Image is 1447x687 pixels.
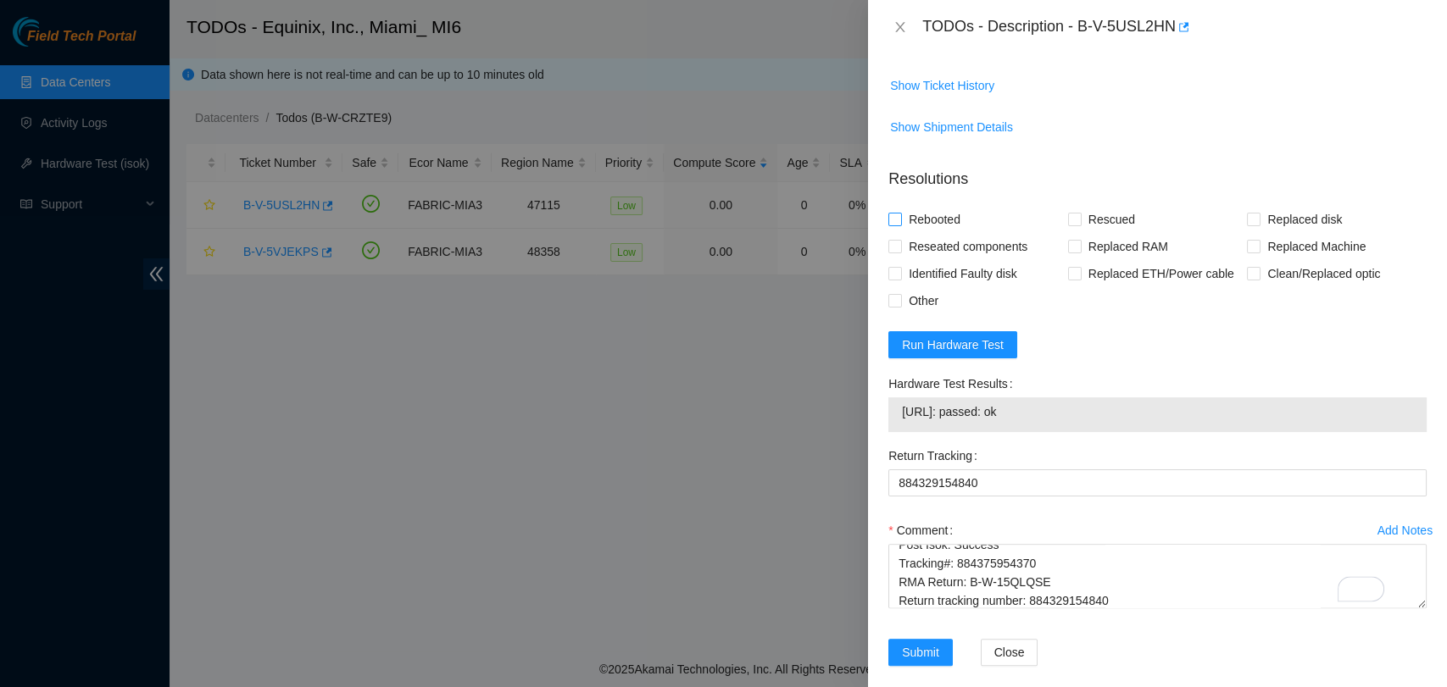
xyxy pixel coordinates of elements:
[902,287,945,314] span: Other
[888,442,984,469] label: Return Tracking
[888,19,912,36] button: Close
[1082,260,1241,287] span: Replaced ETH/Power cable
[981,639,1038,666] button: Close
[888,469,1427,496] input: Return Tracking
[1261,233,1372,260] span: Replaced Machine
[888,639,953,666] button: Submit
[890,118,1013,136] span: Show Shipment Details
[902,206,967,233] span: Rebooted
[1377,524,1433,536] div: Add Notes
[890,76,994,95] span: Show Ticket History
[1082,233,1175,260] span: Replaced RAM
[902,402,1413,421] span: [URL]: passed: ok
[889,114,1014,141] button: Show Shipment Details
[888,331,1017,358] button: Run Hardware Test
[888,154,1427,191] p: Resolutions
[888,370,1019,397] label: Hardware Test Results
[902,260,1024,287] span: Identified Faulty disk
[902,233,1034,260] span: Reseated components
[1377,517,1433,544] button: Add Notes
[994,643,1025,662] span: Close
[922,14,1427,41] div: TODOs - Description - B-V-5USL2HN
[888,544,1427,608] textarea: To enrich screen reader interactions, please activate Accessibility in Grammarly extension settings
[889,72,995,99] button: Show Ticket History
[1261,206,1349,233] span: Replaced disk
[1082,206,1142,233] span: Rescued
[893,20,907,34] span: close
[1261,260,1387,287] span: Clean/Replaced optic
[888,517,960,544] label: Comment
[902,643,939,662] span: Submit
[902,335,1004,354] span: Run Hardware Test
